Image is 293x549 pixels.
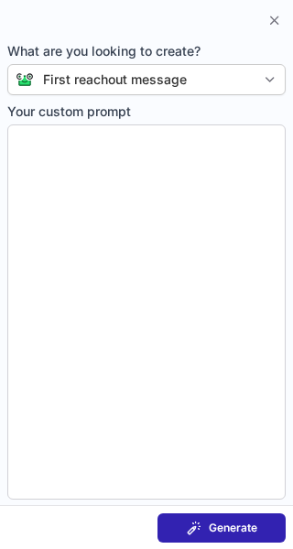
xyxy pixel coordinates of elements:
img: Connie from ContactOut [8,72,34,87]
span: Generate [209,521,257,535]
span: Your custom prompt [7,102,286,121]
div: First reachout message [43,70,187,89]
span: What are you looking to create? [7,42,286,60]
button: Generate [157,513,286,543]
textarea: Your custom prompt [7,124,286,500]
